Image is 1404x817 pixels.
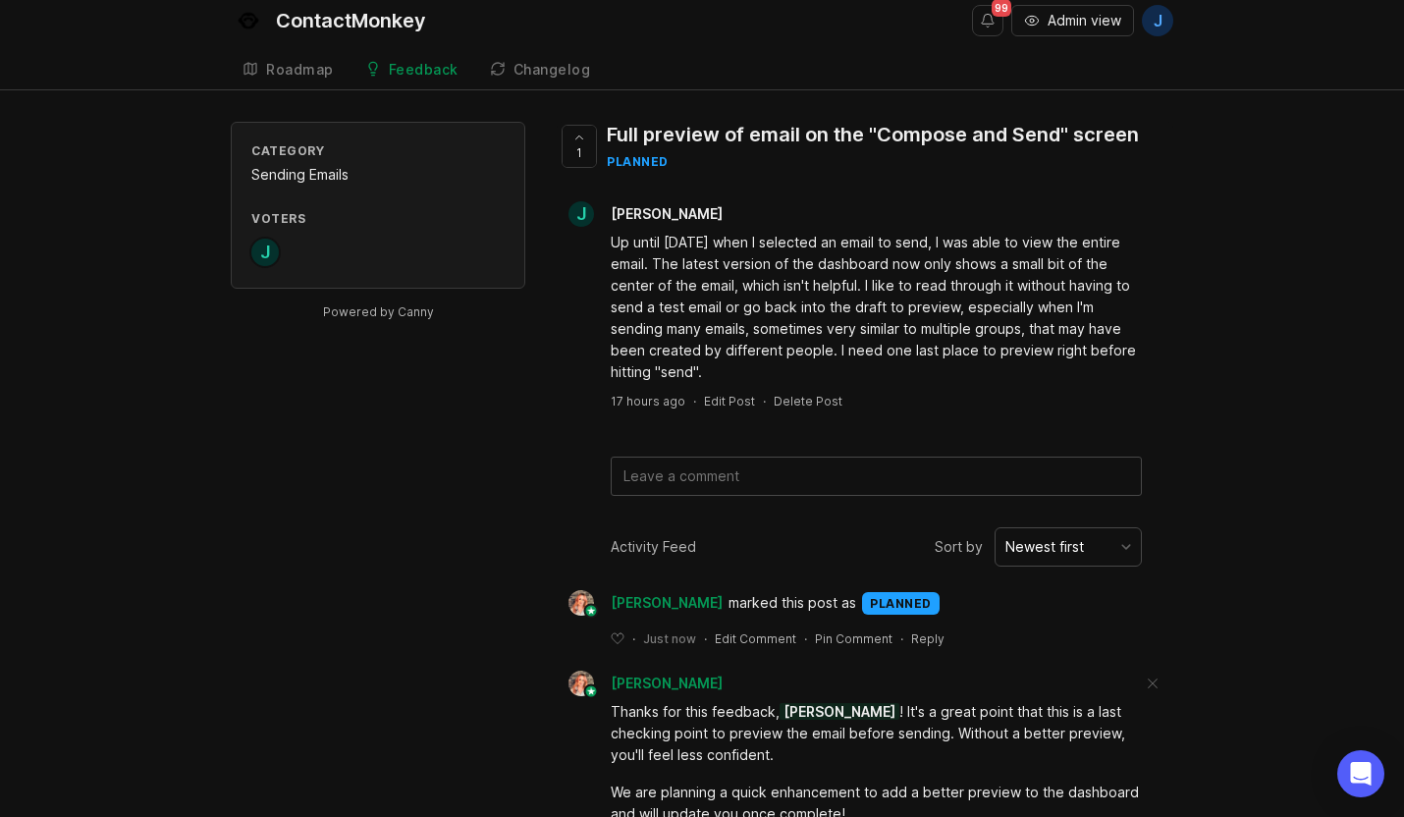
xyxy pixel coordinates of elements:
a: J[PERSON_NAME] [557,201,738,227]
div: · [704,630,707,647]
div: Category [251,142,505,159]
button: 1 [562,125,597,168]
a: Bronwen W[PERSON_NAME] [557,671,723,696]
span: marked this post as [729,592,856,614]
div: · [632,630,635,647]
img: Bronwen W [563,590,601,616]
div: J [568,201,594,227]
div: Open Intercom Messenger [1337,750,1384,797]
div: planned [607,153,1139,170]
img: member badge [584,684,599,699]
img: member badge [584,604,599,619]
div: Pin Comment [815,630,892,647]
span: J [1154,9,1162,32]
button: Notifications [972,5,1003,36]
div: Up until [DATE] when I selected an email to send, I was able to view the entire email. The latest... [611,232,1142,383]
a: Bronwen W[PERSON_NAME] [557,590,729,616]
img: ContactMonkey logo [231,3,266,38]
div: J [249,237,281,268]
span: [PERSON_NAME] [611,205,723,222]
div: Reply [911,630,945,647]
div: · [900,630,903,647]
span: [PERSON_NAME] [611,592,723,614]
div: Feedback [389,63,459,77]
div: · [763,393,766,409]
div: · [804,630,807,647]
span: Sort by [935,536,983,558]
div: Roadmap [266,63,334,77]
a: Feedback [353,50,470,90]
span: Just now [643,630,696,647]
div: Voters [251,210,505,227]
div: ContactMonkey [276,11,426,30]
a: Roadmap [231,50,346,90]
span: [PERSON_NAME] [611,675,723,691]
div: Edit Comment [715,630,796,647]
button: Admin view [1011,5,1134,36]
div: Full preview of email on the "Compose and Send" screen [607,121,1139,148]
div: Sending Emails [251,164,505,186]
div: Edit Post [704,393,755,409]
a: 17 hours ago [611,393,685,409]
div: Changelog [513,63,591,77]
div: Activity Feed [611,536,696,558]
div: · [693,393,696,409]
button: J [1142,5,1173,36]
div: Delete Post [774,393,842,409]
span: [PERSON_NAME] [780,703,899,720]
div: Thanks for this feedback, ! It's a great point that this is a last checking point to preview the ... [611,701,1142,766]
img: Bronwen W [563,671,601,696]
span: Admin view [1048,11,1121,30]
span: 1 [576,144,582,161]
div: Newest first [1005,536,1084,558]
a: Changelog [478,50,603,90]
a: Powered by Canny [320,300,437,323]
div: planned [862,592,940,615]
